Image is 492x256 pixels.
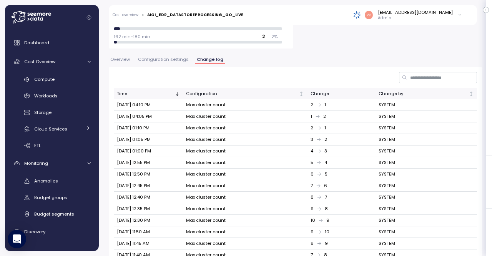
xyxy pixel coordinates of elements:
td: SYSTEM [376,134,477,146]
span: Budget groups [34,194,67,201]
img: 68790ce639d2d68da1992664.PNG [353,11,361,19]
img: 46f7259ee843653f49e58c8eef8347fd [365,11,373,19]
td: [DATE] 01:00 PM [114,146,183,157]
span: Anomalies [34,178,58,184]
span: ETL [34,142,41,149]
td: [DATE] 12:30 PM [114,215,183,226]
a: Monitoring [8,156,96,171]
p: 2 [262,33,265,40]
div: Sorted descending [175,91,180,97]
td: SYSTEM [376,146,477,157]
th: Change byNot sorted [376,88,477,99]
div: Change [311,90,373,97]
td: Max cluster count [183,180,307,192]
span: Overview [110,57,130,62]
th: ConfigurationNot sorted [183,88,307,99]
span: Compute [34,76,55,82]
a: Budget segments [8,207,96,220]
td: Max cluster count [183,215,307,226]
td: [DATE] 12:35 PM [114,203,183,215]
div: 2 1 [311,102,373,109]
td: Max cluster count [183,146,307,157]
td: [DATE] 12:55 PM [114,157,183,169]
span: Change log [197,57,223,62]
td: [DATE] 12:45 PM [114,180,183,192]
span: Storage [34,109,52,115]
td: Max cluster count [183,157,307,169]
p: 2 % [271,33,282,40]
td: SYSTEM [376,192,477,203]
div: Not sorted [469,91,474,97]
td: Max cluster count [183,134,307,146]
td: SYSTEM [376,111,477,122]
div: AIGI_EDR_DATASTOREPROCESSING_GO_LIVE [147,13,243,17]
span: Workloads [34,93,58,99]
div: 6 5 [311,171,373,178]
a: Cost Overview [8,54,96,69]
td: SYSTEM [376,238,477,249]
td: SYSTEM [376,157,477,169]
a: ETL [8,139,96,152]
a: Storage [8,106,96,119]
p: Admin [378,15,453,21]
div: 2 1 [311,125,373,132]
td: [DATE] 12:40 PM [114,192,183,203]
div: Configuration [186,90,298,97]
a: Dashboard [8,35,96,50]
td: Max cluster count [183,169,307,180]
td: [DATE] 04:05 PM [114,111,183,122]
td: [DATE] 11:50 AM [114,226,183,238]
td: Max cluster count [183,203,307,215]
td: [DATE] 04:10 PM [114,99,183,111]
div: 7 6 [311,182,373,189]
a: Cloud Services [8,122,96,135]
div: 4 3 [311,148,373,155]
div: [EMAIL_ADDRESS][DOMAIN_NAME] [378,9,453,15]
td: SYSTEM [376,180,477,192]
span: Configuration settings [138,57,189,62]
span: Cloud Services [34,126,67,132]
td: [DATE] 11:45 AM [114,238,183,249]
td: [DATE] 01:05 PM [114,134,183,146]
a: Anomalies [8,175,96,187]
div: 1 2 [311,113,373,120]
a: Cost overview [113,13,138,17]
td: SYSTEM [376,169,477,180]
td: [DATE] 12:50 PM [114,169,183,180]
div: 8 7 [311,194,373,201]
td: SYSTEM [376,226,477,238]
td: Max cluster count [183,122,307,134]
span: Cost Overview [24,59,55,65]
a: Discovery [8,224,96,239]
td: SYSTEM [376,203,477,215]
span: Budget segments [34,211,74,217]
th: TimeSorted descending [114,88,183,99]
td: Max cluster count [183,111,307,122]
div: Not sorted [299,91,304,97]
span: Dashboard [24,40,49,46]
p: 162 min-180 min [114,33,150,40]
div: Open Intercom Messenger [8,230,26,248]
button: Collapse navigation [84,15,94,20]
div: > [141,13,144,18]
td: SYSTEM [376,122,477,134]
td: SYSTEM [376,99,477,111]
div: 3 2 [311,136,373,143]
a: Compute [8,73,96,86]
div: 8 9 [311,240,373,247]
div: Change by [379,90,467,97]
div: 9 8 [311,206,373,212]
td: Max cluster count [183,238,307,249]
td: SYSTEM [376,215,477,226]
span: Discovery [24,229,45,235]
td: [DATE] 01:10 PM [114,122,183,134]
td: Max cluster count [183,192,307,203]
a: Budget groups [8,191,96,204]
div: 5 4 [311,159,373,166]
span: Monitoring [24,160,48,166]
div: Time [117,90,173,97]
a: Workloads [8,90,96,102]
td: Max cluster count [183,99,307,111]
td: Max cluster count [183,226,307,238]
div: 9 10 [311,229,373,236]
